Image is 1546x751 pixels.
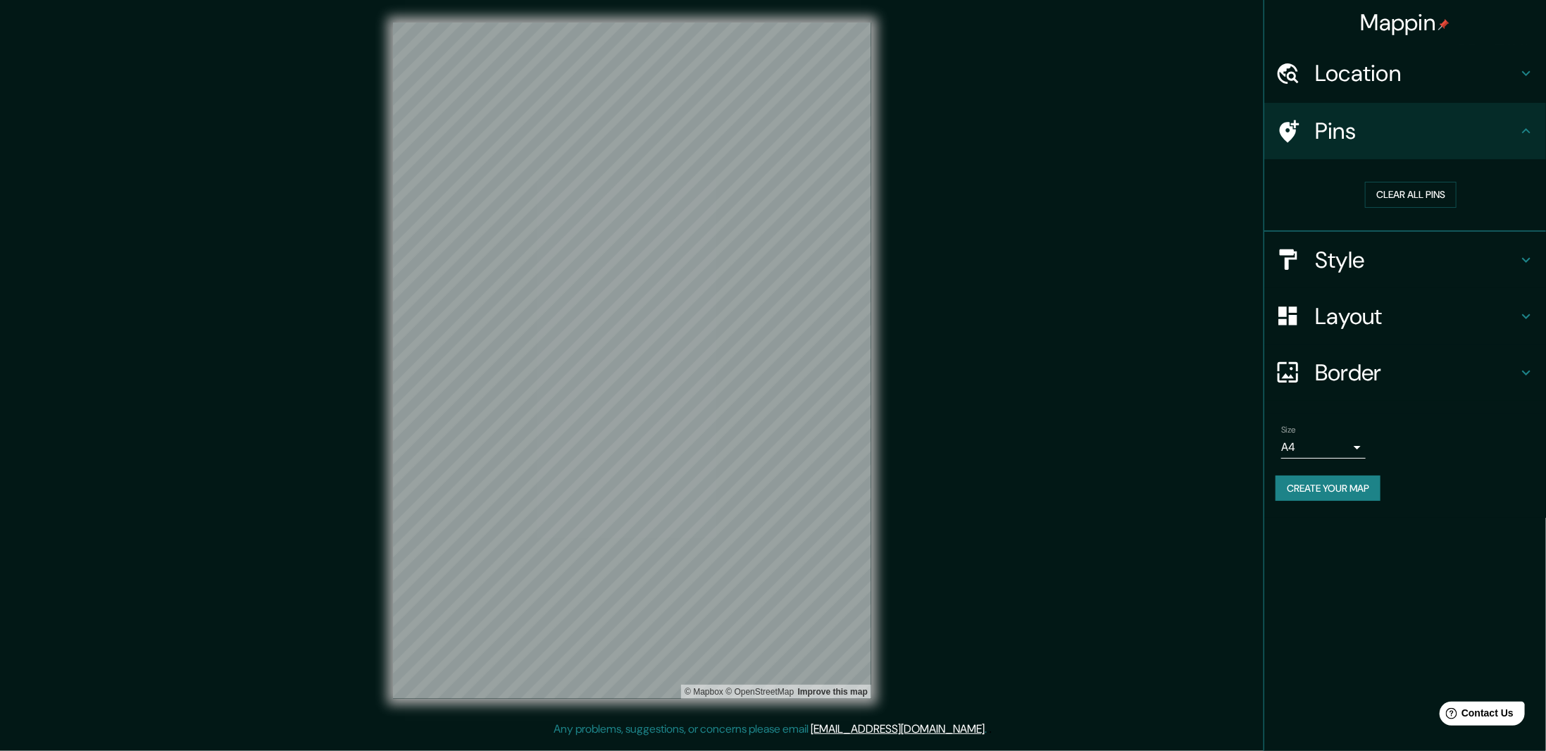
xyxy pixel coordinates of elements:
[1315,59,1518,87] h4: Location
[987,721,990,738] div: .
[554,721,987,738] p: Any problems, suggestions, or concerns please email .
[393,23,871,699] canvas: Map
[1264,45,1546,101] div: Location
[1421,696,1531,736] iframe: Help widget launcher
[1438,19,1450,30] img: pin-icon.png
[1315,302,1518,330] h4: Layout
[811,721,985,736] a: [EMAIL_ADDRESS][DOMAIN_NAME]
[1264,345,1546,401] div: Border
[1315,359,1518,387] h4: Border
[1281,423,1296,435] label: Size
[1264,288,1546,345] div: Layout
[725,687,794,697] a: OpenStreetMap
[1281,436,1366,459] div: A4
[685,687,723,697] a: Mapbox
[990,721,992,738] div: .
[1315,246,1518,274] h4: Style
[1264,103,1546,159] div: Pins
[1264,232,1546,288] div: Style
[798,687,868,697] a: Map feedback
[1361,8,1450,37] h4: Mappin
[1315,117,1518,145] h4: Pins
[1276,476,1380,502] button: Create your map
[1365,182,1457,208] button: Clear all pins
